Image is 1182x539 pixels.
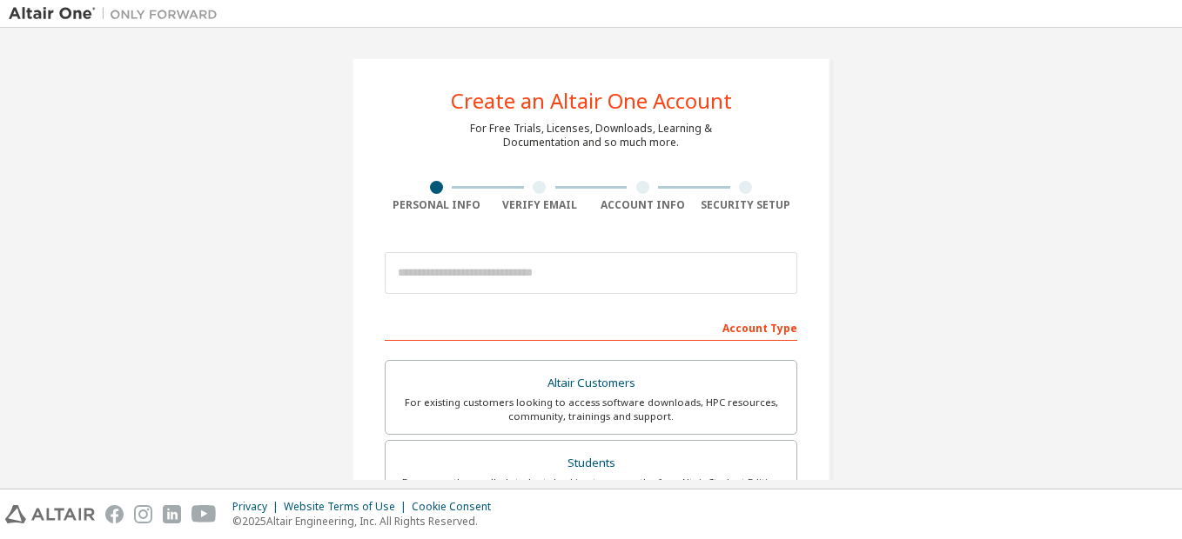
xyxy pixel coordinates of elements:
[385,313,797,341] div: Account Type
[232,500,284,514] div: Privacy
[396,451,786,476] div: Students
[412,500,501,514] div: Cookie Consent
[396,371,786,396] div: Altair Customers
[488,198,592,212] div: Verify Email
[232,514,501,529] p: © 2025 Altair Engineering, Inc. All Rights Reserved.
[396,476,786,503] div: For currently enrolled students looking to access the free Altair Student Edition bundle and all ...
[695,198,798,212] div: Security Setup
[591,198,695,212] div: Account Info
[134,505,152,523] img: instagram.svg
[396,396,786,423] div: For existing customers looking to access software downloads, HPC resources, community, trainings ...
[470,122,712,150] div: For Free Trials, Licenses, Downloads, Learning & Documentation and so much more.
[385,198,488,212] div: Personal Info
[191,505,217,523] img: youtube.svg
[9,5,226,23] img: Altair One
[5,505,95,523] img: altair_logo.svg
[105,505,124,523] img: facebook.svg
[451,90,732,111] div: Create an Altair One Account
[163,505,181,523] img: linkedin.svg
[284,500,412,514] div: Website Terms of Use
